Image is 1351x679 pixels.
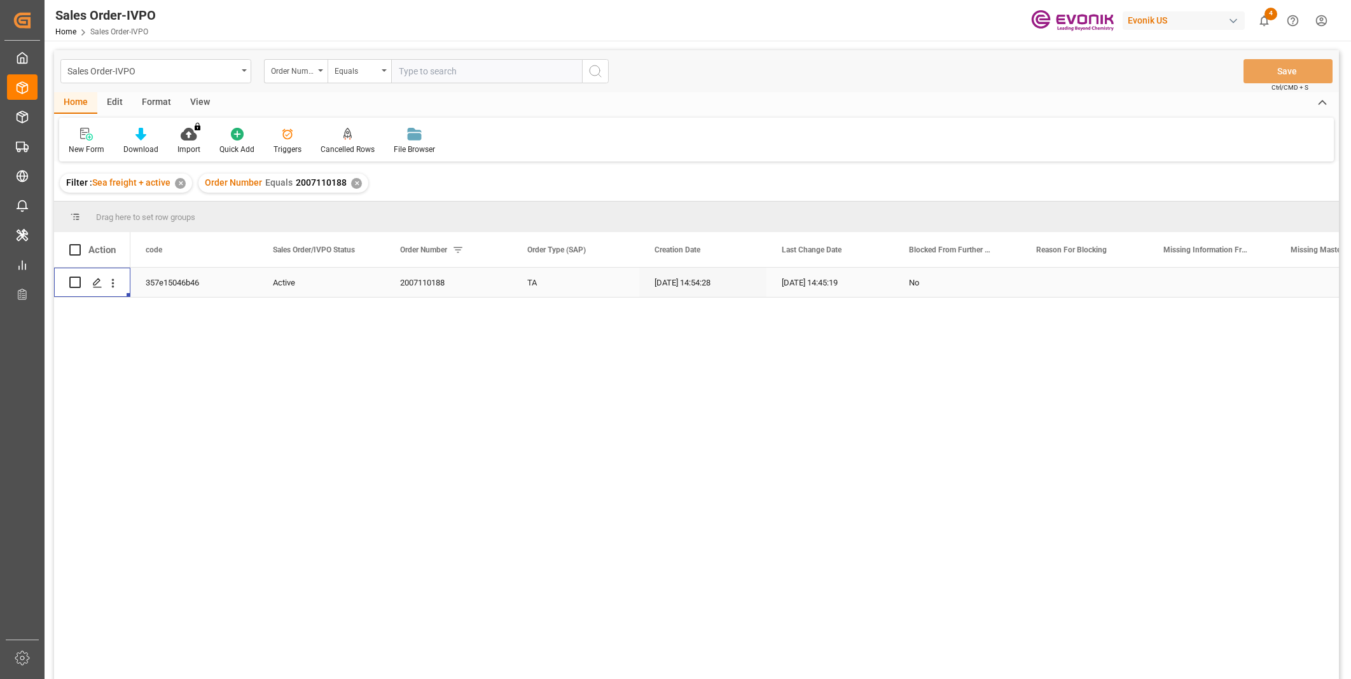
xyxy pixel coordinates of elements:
span: Drag here to set row groups [96,212,195,222]
div: No [909,268,1006,298]
span: Missing Information From Header [1163,245,1249,254]
span: Last Change Date [782,245,842,254]
span: Order Type (SAP) [527,245,586,254]
div: Order Number [271,62,314,77]
button: search button [582,59,609,83]
div: Format [132,92,181,114]
div: 2007110188 [385,268,512,297]
div: ✕ [175,178,186,189]
div: TA [512,268,639,297]
span: Blocked From Further Processing [909,245,994,254]
div: [DATE] 14:54:28 [639,268,766,297]
button: Evonik US [1123,8,1250,32]
button: open menu [328,59,391,83]
span: Reason For Blocking [1036,245,1107,254]
span: code [146,245,162,254]
div: File Browser [394,144,435,155]
div: Triggers [274,144,301,155]
div: Active [273,268,370,298]
div: Cancelled Rows [321,144,375,155]
span: 2007110188 [296,177,347,188]
div: Sales Order-IVPO [55,6,156,25]
span: Sales Order/IVPO Status [273,245,355,254]
div: View [181,92,219,114]
div: 357e15046b46 [130,268,258,297]
button: open menu [60,59,251,83]
span: Ctrl/CMD + S [1271,83,1308,92]
span: Order Number [205,177,262,188]
div: ✕ [351,178,362,189]
div: Download [123,144,158,155]
div: Press SPACE to select this row. [54,268,130,298]
div: Edit [97,92,132,114]
span: Equals [265,177,293,188]
span: Order Number [400,245,447,254]
span: Sea freight + active [92,177,170,188]
input: Type to search [391,59,582,83]
span: 4 [1264,8,1277,20]
span: Creation Date [655,245,700,254]
div: Home [54,92,97,114]
button: Save [1244,59,1333,83]
img: Evonik-brand-mark-Deep-Purple-RGB.jpeg_1700498283.jpeg [1031,10,1114,32]
div: Evonik US [1123,11,1245,30]
div: Action [88,244,116,256]
span: Filter : [66,177,92,188]
div: Quick Add [219,144,254,155]
div: Equals [335,62,378,77]
button: open menu [264,59,328,83]
div: Sales Order-IVPO [67,62,237,78]
button: show 4 new notifications [1250,6,1278,35]
div: New Form [69,144,104,155]
a: Home [55,27,76,36]
button: Help Center [1278,6,1307,35]
div: [DATE] 14:45:19 [766,268,894,297]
